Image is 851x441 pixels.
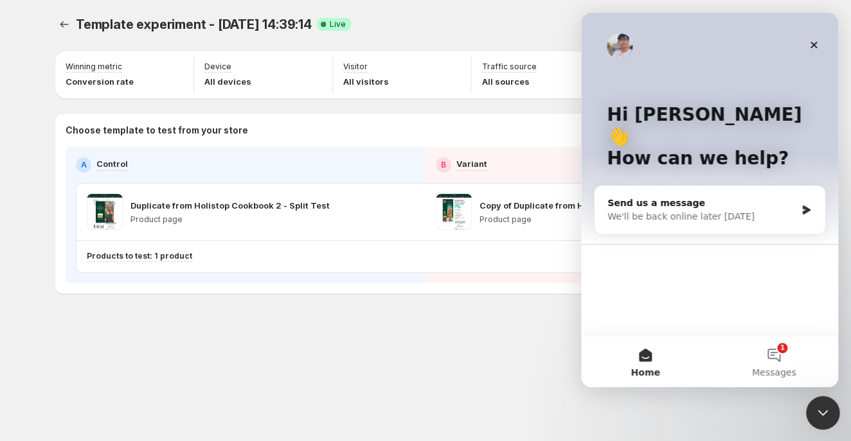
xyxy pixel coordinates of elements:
[441,160,446,170] h2: B
[581,13,838,387] iframe: Intercom live chat
[81,160,87,170] h2: A
[343,62,368,72] p: Visitor
[130,199,330,212] p: Duplicate from Holistop Cookbook 2 - Split Test
[66,75,134,88] p: Conversion rate
[204,75,251,88] p: All devices
[130,214,330,225] p: Product page
[481,62,536,72] p: Traffic source
[76,17,312,32] span: Template experiment - [DATE] 14:39:14
[87,194,123,230] img: Duplicate from Holistop Cookbook 2 - Split Test
[806,396,840,430] iframe: Intercom live chat
[343,75,389,88] p: All visitors
[330,19,346,30] span: Live
[204,62,231,72] p: Device
[55,15,73,33] button: Experiments
[456,157,487,170] p: Variant
[479,214,721,225] p: Product page
[479,199,721,212] p: Copy of Duplicate from Holistop Cookbook 2 - Split Test B
[66,124,785,137] p: Choose template to test from your store
[436,194,472,230] img: Copy of Duplicate from Holistop Cookbook 2 - Split Test B
[66,62,122,72] p: Winning metric
[87,251,192,261] p: Products to test: 1 product
[481,75,536,88] p: All sources
[96,157,128,170] p: Control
